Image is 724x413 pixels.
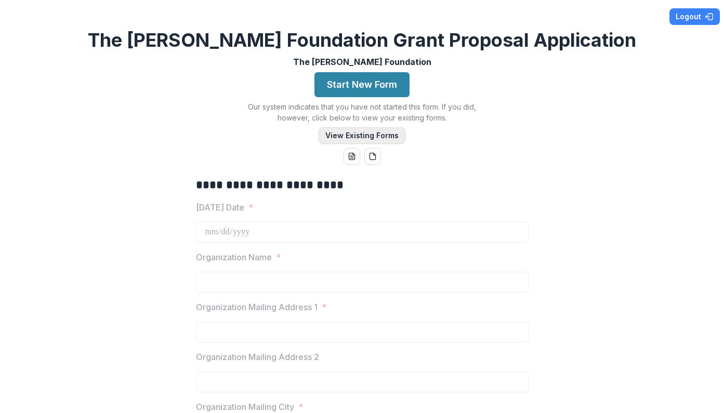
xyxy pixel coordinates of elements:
p: Organization Name [196,251,272,263]
p: Our system indicates that you have not started this form. If you did, however, click below to vie... [232,101,492,123]
p: [DATE] Date [196,201,244,214]
button: Start New Form [314,72,410,97]
p: The [PERSON_NAME] Foundation [293,56,431,68]
button: Logout [669,8,720,25]
p: Organization Mailing Address 1 [196,301,318,313]
button: word-download [344,148,360,165]
button: View Existing Forms [319,127,405,144]
button: pdf-download [364,148,381,165]
p: Organization Mailing City [196,401,294,413]
p: Organization Mailing Address 2 [196,351,319,363]
h2: The [PERSON_NAME] Foundation Grant Proposal Application [88,29,636,51]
